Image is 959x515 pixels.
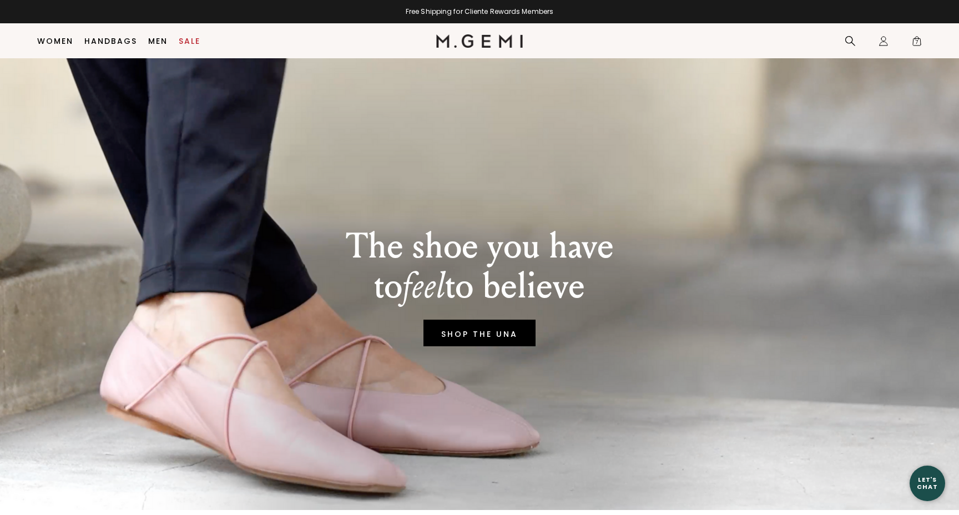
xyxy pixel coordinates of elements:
[37,37,73,46] a: Women
[346,266,614,306] p: to to believe
[179,37,200,46] a: Sale
[84,37,137,46] a: Handbags
[402,265,445,307] em: feel
[423,320,536,346] a: SHOP THE UNA
[346,226,614,266] p: The shoe you have
[436,34,523,48] img: M.Gemi
[910,476,945,490] div: Let's Chat
[148,37,168,46] a: Men
[911,38,922,49] span: 7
